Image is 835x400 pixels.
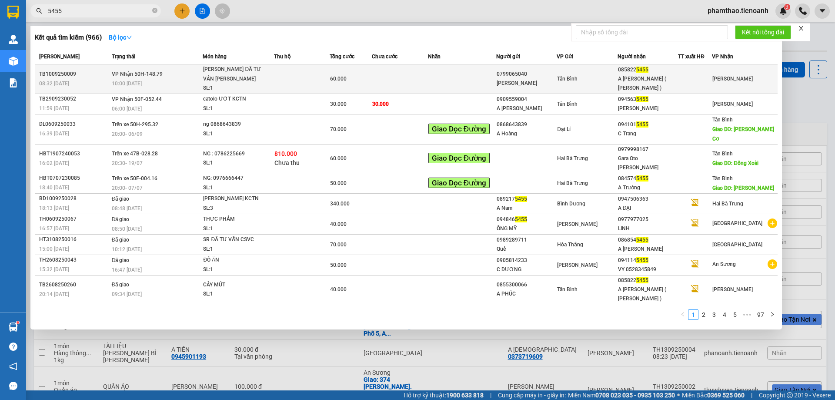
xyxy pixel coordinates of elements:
span: 20:00 - 06/09 [112,131,143,137]
span: Hòa Thắng [557,242,583,248]
span: 16:57 [DATE] [39,225,69,232]
div: SL: 1 [203,289,268,299]
div: SL: 1 [203,245,268,254]
div: SL: 1 [203,84,268,93]
span: Người gửi [496,54,520,60]
img: warehouse-icon [9,323,18,332]
li: Previous Page [678,309,688,320]
div: THỰC PHẨM [203,215,268,224]
span: ••• [740,309,754,320]
span: Đã giao [112,216,130,222]
li: Next 5 Pages [740,309,754,320]
span: Tân Bình [557,76,578,82]
div: CÂY MÚT [203,280,268,290]
span: Hai Bà Trưng [557,155,588,161]
div: ĐỒ ĂN [203,255,268,265]
div: [PERSON_NAME] ĐÃ TƯ VẤN [PERSON_NAME] SÁCH VẬN CHUYỂN [203,65,268,84]
span: Giao Dọc Đường [428,153,490,163]
div: 085822 [618,65,678,74]
div: VY 0528345849 [618,265,678,274]
span: Tân Bình [712,175,733,182]
img: logo-vxr [7,6,19,19]
span: Tổng cước [330,54,354,60]
button: right [767,309,778,320]
span: [GEOGRAPHIC_DATA] [712,220,762,226]
span: 20:00 - 07/07 [112,185,143,191]
div: C Trang [618,129,678,138]
span: Tân Bình [557,286,578,292]
img: warehouse-icon [9,57,18,66]
div: 094101 [618,120,678,129]
div: DL0609250033 [39,120,109,129]
span: message [9,382,17,390]
div: SL: 1 [203,104,268,114]
div: BD1009250028 [39,194,109,203]
span: 5455 [636,67,648,73]
div: A [PERSON_NAME] ( [PERSON_NAME] ) [618,74,678,93]
li: 97 [754,309,767,320]
span: Bình Dương [557,201,585,207]
span: TT xuất HĐ [678,54,705,60]
span: 08:32 [DATE] [39,81,69,87]
span: Đã giao [112,196,130,202]
span: 18:13 [DATE] [39,205,69,211]
span: Đã giao [112,282,130,288]
span: 70.000 [330,126,347,132]
span: 16:02 [DATE] [39,160,69,166]
span: 15:00 [DATE] [39,246,69,252]
div: A Nam [497,204,557,213]
input: Nhập số tổng đài [576,25,728,39]
span: Giao DĐ: [PERSON_NAME] Cơ [712,126,775,142]
span: Tân Bình [712,151,733,157]
div: SL: 1 [203,183,268,193]
span: Hai Bà Trưng [712,201,743,207]
div: SL: 1 [203,224,268,234]
span: Trên xe 50H-295.32 [112,121,158,128]
span: Nhãn [428,54,441,60]
span: VP Nhận 50F-052.44 [112,96,162,102]
div: LINH [618,224,678,233]
span: [PERSON_NAME] [39,54,80,60]
span: 50.000 [330,180,347,186]
span: 70.000 [330,242,347,248]
span: Kết nối tổng đài [742,27,784,37]
div: A [PERSON_NAME] [497,104,557,113]
span: 5455 [515,196,527,202]
span: 340.000 [330,201,350,207]
span: close [798,25,804,31]
span: VP Nhận 50H-148.79 [112,71,163,77]
div: 0947506363 [618,195,678,204]
div: SR ĐÃ TƯ VẤN CSVC [203,235,268,245]
div: A [PERSON_NAME] ( [PERSON_NAME] ) [618,285,678,303]
span: 40.000 [330,286,347,292]
span: Trên xe 47B-028.28 [112,151,158,157]
span: 16:39 [DATE] [39,131,69,137]
span: Hai Bà Trưng [557,180,588,186]
div: SL: 1 [203,158,268,168]
span: 10:00 [DATE] [112,81,142,87]
div: catolo ƯỚT KCTN [203,94,268,104]
span: Giao Dọc Đường [428,124,490,134]
div: 0977977025 [618,215,678,224]
span: notification [9,362,17,370]
li: 5 [730,309,740,320]
span: right [770,312,775,317]
span: Đạt Lí [557,126,571,132]
button: Kết nối tổng đài [735,25,791,39]
div: A [PERSON_NAME] [618,245,678,254]
div: HBT0707230085 [39,174,109,183]
span: Tân Bình [557,101,578,107]
div: A Hoàng [497,129,557,138]
div: 0868643839 [497,120,557,129]
div: 094846 [497,215,557,224]
span: [PERSON_NAME] [712,76,753,82]
span: 30.000 [372,101,389,107]
div: 0855300066 [497,280,557,289]
li: 4 [719,309,730,320]
span: 30.000 [330,101,347,107]
a: 2 [699,310,708,319]
span: 60.000 [330,76,347,82]
span: 40.000 [330,221,347,227]
div: Quế [497,245,557,254]
span: Tân Bình [712,117,733,123]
